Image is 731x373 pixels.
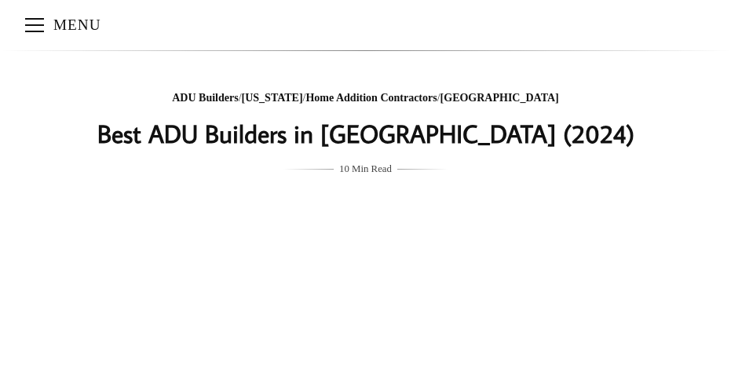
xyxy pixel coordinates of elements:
a: [US_STATE] [242,92,303,104]
div: / / / [53,89,679,108]
a: ADU Builders [172,92,238,104]
span: 10 Min Read [339,160,392,177]
a: [GEOGRAPHIC_DATA] [440,92,559,104]
h1: Best ADU Builders in [GEOGRAPHIC_DATA] (2024) [53,115,679,152]
a: Home Addition Contractors [305,92,437,104]
span: Menu [25,24,44,26]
